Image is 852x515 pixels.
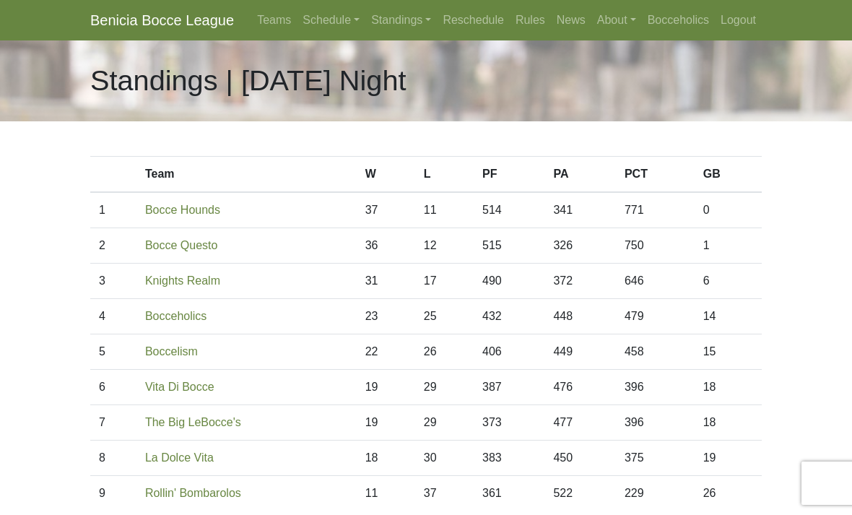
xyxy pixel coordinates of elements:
[145,204,220,216] a: Bocce Hounds
[695,299,762,334] td: 14
[90,441,136,476] td: 8
[415,192,474,228] td: 11
[415,157,474,193] th: L
[90,334,136,370] td: 5
[415,228,474,264] td: 12
[90,192,136,228] td: 1
[544,157,615,193] th: PA
[251,6,297,35] a: Teams
[474,264,544,299] td: 490
[474,405,544,441] td: 373
[474,192,544,228] td: 514
[474,228,544,264] td: 515
[474,441,544,476] td: 383
[616,157,695,193] th: PCT
[415,405,474,441] td: 29
[90,264,136,299] td: 3
[357,192,415,228] td: 37
[357,299,415,334] td: 23
[616,299,695,334] td: 479
[695,192,762,228] td: 0
[365,6,437,35] a: Standings
[415,370,474,405] td: 29
[145,345,198,358] a: Boccelism
[544,299,615,334] td: 448
[642,6,715,35] a: Bocceholics
[616,370,695,405] td: 396
[544,441,615,476] td: 450
[297,6,365,35] a: Schedule
[145,274,220,287] a: Knights Realm
[695,370,762,405] td: 18
[616,264,695,299] td: 646
[415,299,474,334] td: 25
[695,228,762,264] td: 1
[145,451,214,464] a: La Dolce Vita
[145,239,218,251] a: Bocce Questo
[616,476,695,511] td: 229
[145,416,241,428] a: The Big LeBocce's
[544,334,615,370] td: 449
[616,334,695,370] td: 458
[415,264,474,299] td: 17
[357,334,415,370] td: 22
[544,264,615,299] td: 372
[715,6,762,35] a: Logout
[695,441,762,476] td: 19
[616,405,695,441] td: 396
[357,157,415,193] th: W
[357,370,415,405] td: 19
[695,334,762,370] td: 15
[544,370,615,405] td: 476
[90,6,234,35] a: Benicia Bocce League
[695,476,762,511] td: 26
[357,441,415,476] td: 18
[90,405,136,441] td: 7
[357,264,415,299] td: 31
[145,310,207,322] a: Bocceholics
[616,441,695,476] td: 375
[695,405,762,441] td: 18
[510,6,551,35] a: Rules
[544,228,615,264] td: 326
[474,157,544,193] th: PF
[544,192,615,228] td: 341
[90,228,136,264] td: 2
[357,476,415,511] td: 11
[544,405,615,441] td: 477
[591,6,642,35] a: About
[90,64,407,98] h1: Standings | [DATE] Night
[695,264,762,299] td: 6
[474,299,544,334] td: 432
[415,476,474,511] td: 37
[695,157,762,193] th: GB
[90,299,136,334] td: 4
[90,476,136,511] td: 9
[474,370,544,405] td: 387
[616,192,695,228] td: 771
[551,6,591,35] a: News
[145,381,214,393] a: Vita Di Bocce
[544,476,615,511] td: 522
[145,487,241,499] a: Rollin' Bombarolos
[357,405,415,441] td: 19
[90,370,136,405] td: 6
[357,228,415,264] td: 36
[474,334,544,370] td: 406
[136,157,357,193] th: Team
[474,476,544,511] td: 361
[437,6,510,35] a: Reschedule
[616,228,695,264] td: 750
[415,441,474,476] td: 30
[415,334,474,370] td: 26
